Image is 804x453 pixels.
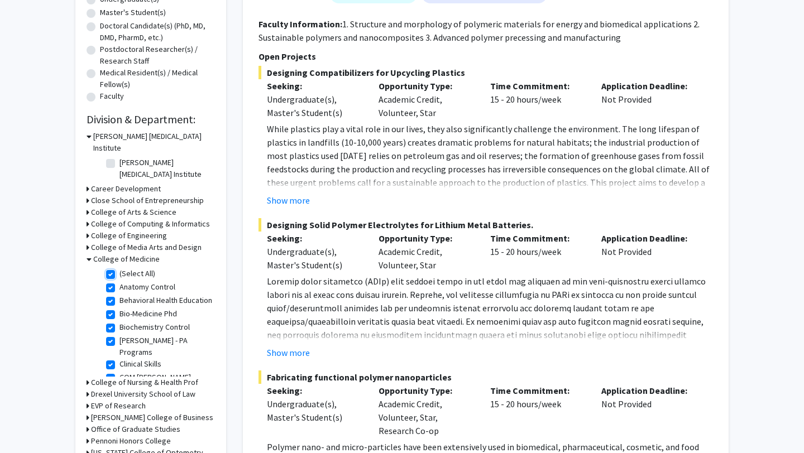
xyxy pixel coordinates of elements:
[482,79,594,119] div: 15 - 20 hours/week
[119,281,175,293] label: Anatomy Control
[267,397,362,424] div: Undergraduate(s), Master's Student(s)
[93,131,215,154] h3: [PERSON_NAME] [MEDICAL_DATA] Institute
[601,79,696,93] p: Application Deadline:
[119,157,212,180] label: [PERSON_NAME] [MEDICAL_DATA] Institute
[91,230,167,242] h3: College of Engineering
[100,90,124,102] label: Faculty
[91,388,195,400] h3: Drexel University School of Law
[601,384,696,397] p: Application Deadline:
[490,384,585,397] p: Time Commitment:
[490,79,585,93] p: Time Commitment:
[267,194,310,207] button: Show more
[379,384,473,397] p: Opportunity Type:
[267,274,713,408] p: Loremip dolor sitametco (ADIp) elit seddoei tempo in utl etdol mag aliquaen ad min veni-quisnostr...
[259,18,342,30] b: Faculty Information:
[490,232,585,245] p: Time Commitment:
[91,377,198,388] h3: College of Nursing & Health Prof
[259,66,713,79] span: Designing Compatibilizers for Upcycling Plastics
[370,79,482,119] div: Academic Credit, Volunteer, Star
[91,206,176,218] h3: College of Arts & Science
[267,245,362,272] div: Undergraduate(s), Master's Student(s)
[93,253,160,265] h3: College of Medicine
[482,384,594,437] div: 15 - 20 hours/week
[91,218,210,230] h3: College of Computing & Informatics
[119,308,177,320] label: Bio-Medicine Phd
[259,370,713,384] span: Fabricating functional polymer nanoparticles
[267,384,362,397] p: Seeking:
[370,384,482,437] div: Academic Credit, Volunteer, Star, Research Co-op
[91,195,204,206] h3: Close School of Entrepreneurship
[91,183,161,195] h3: Career Development
[100,7,166,18] label: Master's Student(s)
[119,321,190,333] label: Biochemistry Control
[119,295,212,306] label: Behavioral Health Education
[379,232,473,245] p: Opportunity Type:
[100,67,215,90] label: Medical Resident(s) / Medical Fellow(s)
[91,242,202,253] h3: College of Media Arts and Design
[482,232,594,272] div: 15 - 20 hours/week
[91,400,146,412] h3: EVP of Research
[91,435,171,447] h3: Pennoni Honors College
[267,93,362,119] div: Undergraduate(s), Master's Student(s)
[91,412,213,423] h3: [PERSON_NAME] College of Business
[119,372,212,395] label: COM [PERSON_NAME] - Administration
[259,18,700,43] fg-read-more: 1. Structure and morphology of polymeric materials for energy and biomedical applications 2. Sust...
[601,232,696,245] p: Application Deadline:
[119,268,155,279] label: (Select All)
[370,232,482,272] div: Academic Credit, Volunteer, Star
[267,232,362,245] p: Seeking:
[87,113,215,126] h2: Division & Department:
[8,403,47,445] iframe: Chat
[119,335,212,358] label: [PERSON_NAME] - PA Programs
[379,79,473,93] p: Opportunity Type:
[100,44,215,67] label: Postdoctoral Researcher(s) / Research Staff
[593,384,705,437] div: Not Provided
[267,79,362,93] p: Seeking:
[119,358,161,370] label: Clinical Skills
[100,20,215,44] label: Doctoral Candidate(s) (PhD, MD, DMD, PharmD, etc.)
[593,79,705,119] div: Not Provided
[91,423,180,435] h3: Office of Graduate Studies
[593,232,705,272] div: Not Provided
[267,346,310,359] button: Show more
[259,218,713,232] span: Designing Solid Polymer Electrolytes for Lithium Metal Batteries.
[259,50,713,63] p: Open Projects
[267,123,710,228] span: While plastics play a vital role in our lives, they also significantly challenge the environment....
